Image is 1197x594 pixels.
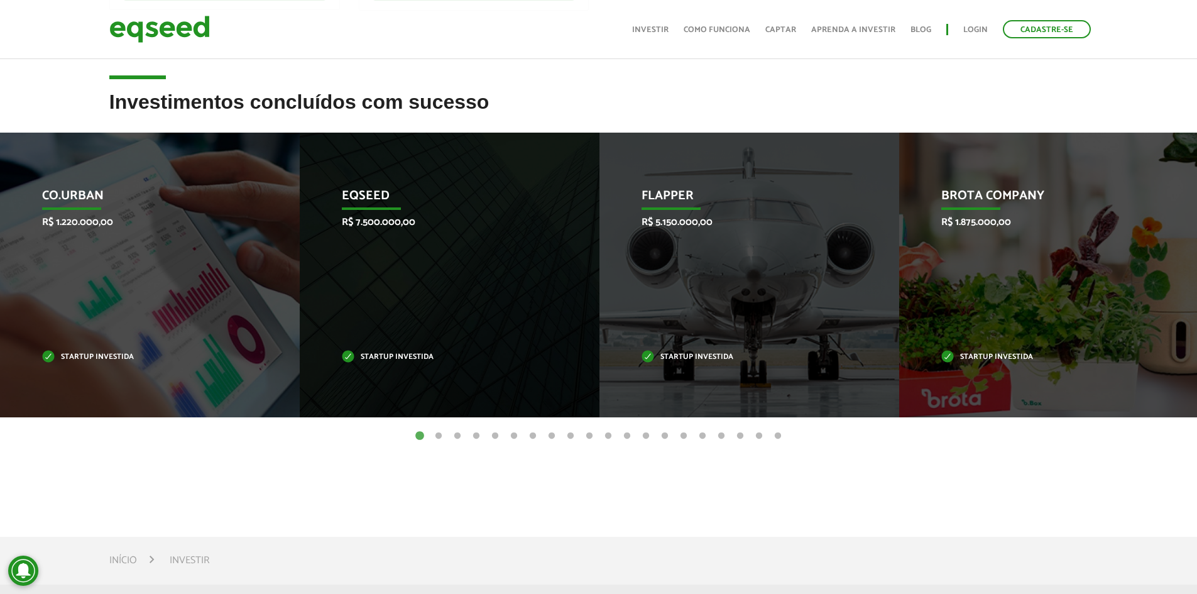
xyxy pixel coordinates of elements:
[602,430,615,443] button: 11 of 20
[583,430,596,443] button: 10 of 20
[545,430,558,443] button: 8 of 20
[109,13,210,46] img: EqSeed
[659,430,671,443] button: 14 of 20
[451,430,464,443] button: 3 of 20
[632,26,669,34] a: Investir
[527,430,539,443] button: 7 of 20
[564,430,577,443] button: 9 of 20
[342,216,538,228] p: R$ 7.500.000,00
[642,216,838,228] p: R$ 5.150.000,00
[342,354,538,361] p: Startup investida
[734,430,746,443] button: 18 of 20
[715,430,728,443] button: 17 of 20
[941,189,1138,210] p: Brota Company
[772,430,784,443] button: 20 of 20
[109,556,137,566] a: Início
[677,430,690,443] button: 15 of 20
[684,26,750,34] a: Como funciona
[696,430,709,443] button: 16 of 20
[42,216,239,228] p: R$ 1.220.000,00
[765,26,796,34] a: Captar
[170,552,209,569] li: Investir
[640,430,652,443] button: 13 of 20
[508,430,520,443] button: 6 of 20
[470,430,483,443] button: 4 of 20
[941,354,1138,361] p: Startup investida
[342,189,538,210] p: EqSeed
[42,189,239,210] p: Co.Urban
[621,430,633,443] button: 12 of 20
[42,354,239,361] p: Startup investida
[642,354,838,361] p: Startup investida
[109,91,1088,132] h2: Investimentos concluídos com sucesso
[910,26,931,34] a: Blog
[963,26,988,34] a: Login
[753,430,765,443] button: 19 of 20
[811,26,895,34] a: Aprenda a investir
[489,430,501,443] button: 5 of 20
[1003,20,1091,38] a: Cadastre-se
[432,430,445,443] button: 2 of 20
[941,216,1138,228] p: R$ 1.875.000,00
[642,189,838,210] p: Flapper
[413,430,426,443] button: 1 of 20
